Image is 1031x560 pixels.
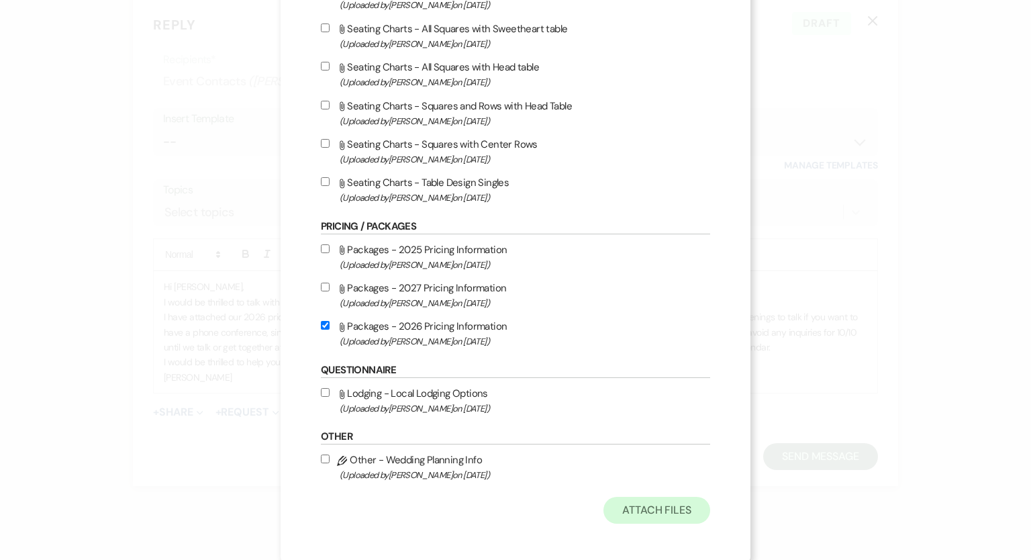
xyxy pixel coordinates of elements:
[321,58,710,90] label: Seating Charts - All Squares with Head table
[340,401,710,416] span: (Uploaded by [PERSON_NAME] on [DATE] )
[321,283,330,291] input: Packages - 2027 Pricing Information(Uploaded by[PERSON_NAME]on [DATE])
[321,244,330,253] input: Packages - 2025 Pricing Information(Uploaded by[PERSON_NAME]on [DATE])
[321,241,710,273] label: Packages - 2025 Pricing Information
[321,136,710,167] label: Seating Charts - Squares with Center Rows
[340,113,710,129] span: (Uploaded by [PERSON_NAME] on [DATE] )
[321,321,330,330] input: Packages - 2026 Pricing Information(Uploaded by[PERSON_NAME]on [DATE])
[321,220,710,234] h6: Pricing / Packages
[340,257,710,273] span: (Uploaded by [PERSON_NAME] on [DATE] )
[321,318,710,349] label: Packages - 2026 Pricing Information
[340,36,710,52] span: (Uploaded by [PERSON_NAME] on [DATE] )
[340,152,710,167] span: (Uploaded by [PERSON_NAME] on [DATE] )
[321,385,710,416] label: Lodging - Local Lodging Options
[321,62,330,71] input: Seating Charts - All Squares with Head table(Uploaded by[PERSON_NAME]on [DATE])
[321,20,710,52] label: Seating Charts - All Squares with Sweetheart table
[321,455,330,463] input: Other - Wedding Planning Info(Uploaded by[PERSON_NAME]on [DATE])
[340,190,710,205] span: (Uploaded by [PERSON_NAME] on [DATE] )
[321,451,710,483] label: Other - Wedding Planning Info
[321,174,710,205] label: Seating Charts - Table Design Singles
[340,295,710,311] span: (Uploaded by [PERSON_NAME] on [DATE] )
[340,467,710,483] span: (Uploaded by [PERSON_NAME] on [DATE] )
[321,24,330,32] input: Seating Charts - All Squares with Sweetheart table(Uploaded by[PERSON_NAME]on [DATE])
[321,279,710,311] label: Packages - 2027 Pricing Information
[321,363,710,378] h6: Questionnaire
[321,388,330,397] input: Lodging - Local Lodging Options(Uploaded by[PERSON_NAME]on [DATE])
[340,334,710,349] span: (Uploaded by [PERSON_NAME] on [DATE] )
[321,139,330,148] input: Seating Charts - Squares with Center Rows(Uploaded by[PERSON_NAME]on [DATE])
[340,75,710,90] span: (Uploaded by [PERSON_NAME] on [DATE] )
[321,177,330,186] input: Seating Charts - Table Design Singles(Uploaded by[PERSON_NAME]on [DATE])
[321,101,330,109] input: Seating Charts - Squares and Rows with Head Table(Uploaded by[PERSON_NAME]on [DATE])
[321,97,710,129] label: Seating Charts - Squares and Rows with Head Table
[603,497,710,524] button: Attach Files
[321,430,710,445] h6: Other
